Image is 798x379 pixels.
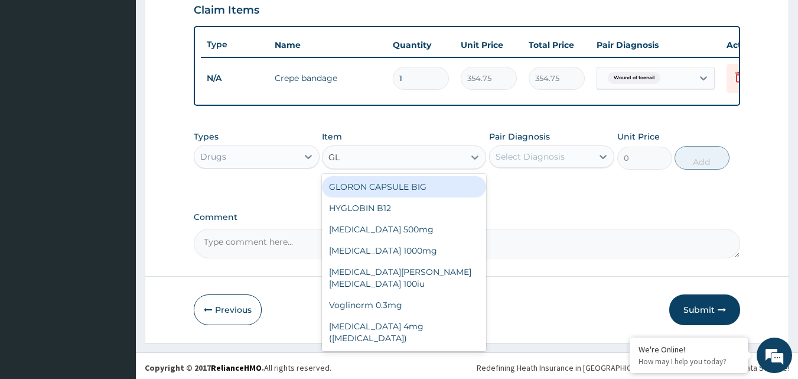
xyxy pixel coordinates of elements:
div: [MEDICAL_DATA][PERSON_NAME] [MEDICAL_DATA] 100iu [322,261,486,294]
button: Previous [194,294,262,325]
label: Unit Price [617,131,660,142]
span: Wound of toenail [608,72,660,84]
th: Quantity [387,33,455,57]
td: N/A [201,67,269,89]
div: GLORON CAPSULE BIG [322,176,486,197]
th: Type [201,34,269,56]
th: Unit Price [455,33,523,57]
strong: Copyright © 2017 . [145,362,264,373]
label: Comment [194,212,741,222]
div: Minimize live chat window [194,6,222,34]
th: Pair Diagnosis [591,33,721,57]
div: [MEDICAL_DATA] 2mg (MEPIRYL) [322,349,486,370]
label: Pair Diagnosis [489,131,550,142]
h3: Claim Items [194,4,259,17]
th: Total Price [523,33,591,57]
td: Crepe bandage [269,66,387,90]
label: Item [322,131,342,142]
p: How may I help you today? [639,357,739,367]
span: We're online! [69,114,163,234]
div: [MEDICAL_DATA] 500mg [322,219,486,240]
div: Redefining Heath Insurance in [GEOGRAPHIC_DATA] using Telemedicine and Data Science! [477,362,789,374]
a: RelianceHMO [211,362,262,373]
th: Name [269,33,387,57]
button: Add [675,146,729,170]
div: [MEDICAL_DATA] 1000mg [322,240,486,261]
textarea: Type your message and hit 'Enter' [6,253,225,294]
div: Voglinorm 0.3mg [322,294,486,316]
div: Chat with us now [61,66,198,82]
div: We're Online! [639,344,739,355]
label: Types [194,132,219,142]
div: Select Diagnosis [496,151,565,163]
div: HYGLOBIN B12 [322,197,486,219]
button: Submit [669,294,740,325]
img: d_794563401_company_1708531726252_794563401 [22,59,48,89]
div: Drugs [200,151,226,163]
th: Actions [721,33,780,57]
div: [MEDICAL_DATA] 4mg ([MEDICAL_DATA]) [322,316,486,349]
